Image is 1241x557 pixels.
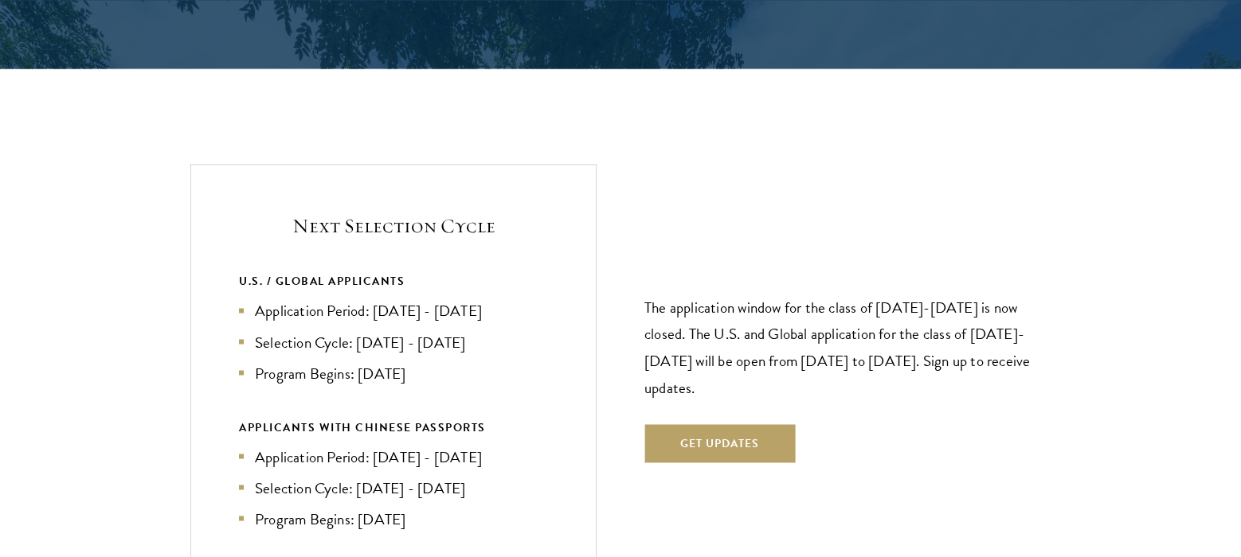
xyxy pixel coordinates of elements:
[644,424,795,462] button: Get Updates
[644,294,1051,399] p: The application window for the class of [DATE]-[DATE] is now closed. The U.S. and Global applicat...
[239,271,548,291] div: U.S. / GLOBAL APPLICANTS
[239,361,548,384] li: Program Begins: [DATE]
[239,507,548,530] li: Program Begins: [DATE]
[239,212,548,240] h5: Next Selection Cycle
[239,299,548,322] li: Application Period: [DATE] - [DATE]
[239,417,548,437] div: APPLICANTS WITH CHINESE PASSPORTS
[239,476,548,499] li: Selection Cycle: [DATE] - [DATE]
[239,445,548,468] li: Application Period: [DATE] - [DATE]
[239,330,548,353] li: Selection Cycle: [DATE] - [DATE]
